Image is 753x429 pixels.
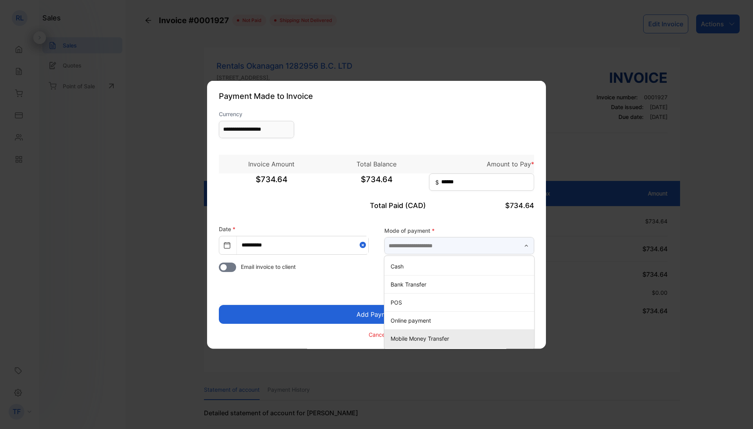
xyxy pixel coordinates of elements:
[219,90,534,102] p: Payment Made to Invoice
[219,110,294,118] label: Currency
[369,330,386,339] p: Cancel
[429,159,534,168] p: Amount to Pay
[219,305,534,323] button: Add Payment
[391,298,531,307] p: POS
[324,200,429,210] p: Total Paid (CAD)
[219,225,235,232] label: Date
[435,178,439,186] span: $
[505,201,534,209] span: $734.64
[219,173,324,193] span: $734.64
[241,262,296,270] span: Email invoice to client
[391,334,531,343] p: Mobile Money Transfer
[360,236,368,254] button: Close
[6,3,30,27] button: Open LiveChat chat widget
[324,159,429,168] p: Total Balance
[324,173,429,193] span: $734.64
[391,262,531,270] p: Cash
[391,316,531,325] p: Online payment
[384,226,534,235] label: Mode of payment
[219,159,324,168] p: Invoice Amount
[391,280,531,288] p: Bank Transfer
